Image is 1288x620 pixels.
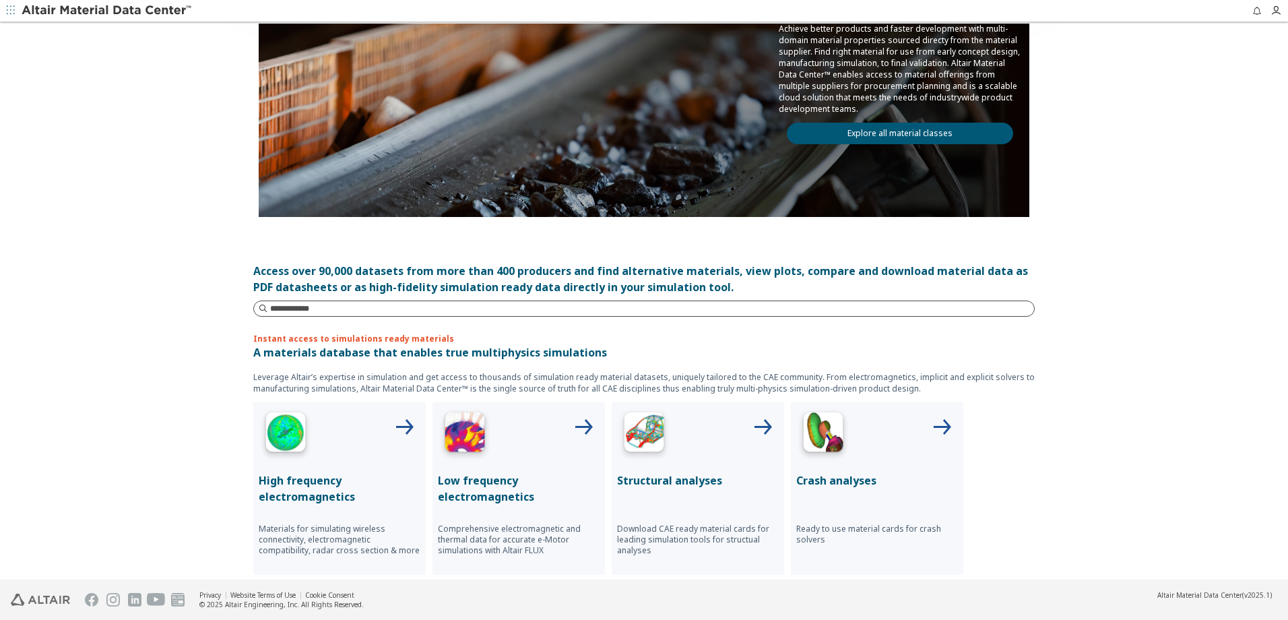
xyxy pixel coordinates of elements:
img: Altair Material Data Center [22,4,193,18]
p: Leverage Altair’s expertise in simulation and get access to thousands of simulation ready materia... [253,371,1035,394]
img: Structural Analyses Icon [617,408,671,462]
p: Instant access to simulations ready materials [253,333,1035,344]
a: Explore all material classes [787,123,1013,144]
img: Altair Engineering [11,594,70,606]
p: Structural analyses [617,472,779,489]
p: Download CAE ready material cards for leading simulation tools for structual analyses [617,524,779,556]
p: Materials for simulating wireless connectivity, electromagnetic compatibility, radar cross sectio... [259,524,420,556]
a: Privacy [199,590,221,600]
p: A materials database that enables true multiphysics simulations [253,344,1035,361]
button: High Frequency IconHigh frequency electromagneticsMaterials for simulating wireless connectivity,... [253,402,426,575]
p: Achieve better products and faster development with multi-domain material properties sourced dire... [779,23,1021,115]
div: Access over 90,000 datasets from more than 400 producers and find alternative materials, view plo... [253,263,1035,295]
a: Website Terms of Use [230,590,296,600]
p: High frequency electromagnetics [259,472,420,505]
div: © 2025 Altair Engineering, Inc. All Rights Reserved. [199,600,364,609]
img: Low Frequency Icon [438,408,492,462]
button: Crash Analyses IconCrash analysesReady to use material cards for crash solvers [791,402,963,575]
p: Low frequency electromagnetics [438,472,600,505]
p: Comprehensive electromagnetic and thermal data for accurate e-Motor simulations with Altair FLUX [438,524,600,556]
div: (v2025.1) [1157,590,1272,600]
button: Low Frequency IconLow frequency electromagneticsComprehensive electromagnetic and thermal data fo... [432,402,605,575]
img: High Frequency Icon [259,408,313,462]
p: Crash analyses [796,472,958,489]
a: Cookie Consent [305,590,354,600]
p: Ready to use material cards for crash solvers [796,524,958,545]
span: Altair Material Data Center [1157,590,1242,600]
img: Crash Analyses Icon [796,408,850,462]
button: Structural Analyses IconStructural analysesDownload CAE ready material cards for leading simulati... [612,402,784,575]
